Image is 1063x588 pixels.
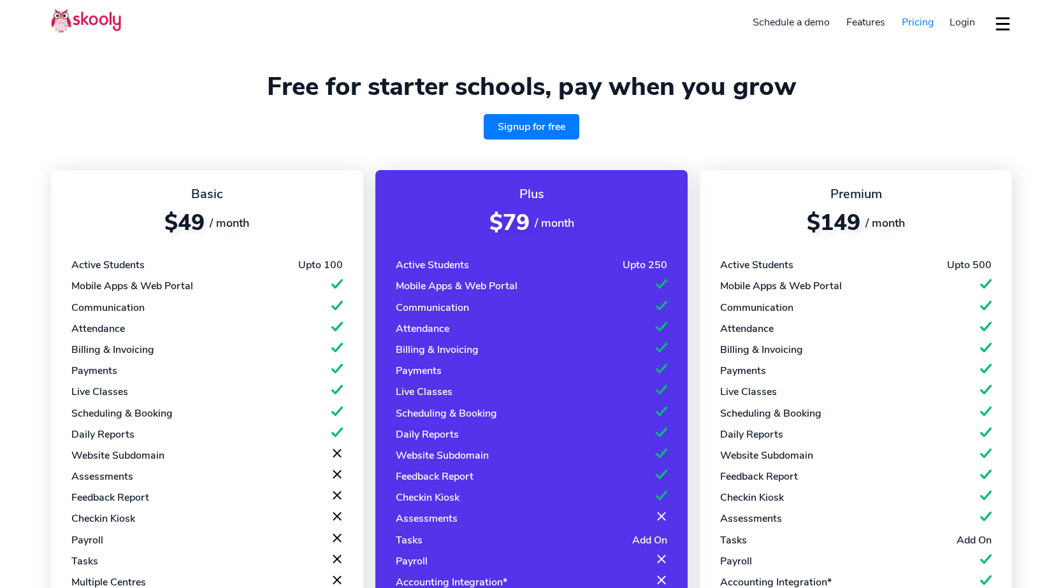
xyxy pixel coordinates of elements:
[71,491,149,505] div: Feedback Report
[838,12,893,32] a: Features
[396,364,442,378] div: Payments
[396,322,449,336] div: Attendance
[71,385,128,399] div: Live Classes
[396,554,428,568] div: Payroll
[396,185,667,203] div: Plus
[745,12,839,32] a: Schedule a demo
[71,322,125,336] div: Attendance
[164,208,205,238] span: $49
[396,406,497,420] div: Scheduling & Booking
[71,427,134,441] div: Daily Reports
[71,533,103,547] div: Payroll
[396,491,459,505] div: Checkin Kiosk
[720,491,784,505] div: Checkin Kiosk
[720,406,821,420] div: Scheduling & Booking
[396,343,479,357] div: Billing & Invoicing
[865,215,905,231] span: / month
[71,185,343,203] div: Basic
[396,533,423,547] div: Tasks
[71,364,117,378] div: Payments
[720,185,992,203] div: Premium
[947,258,992,272] div: Upto 500
[71,470,133,484] div: Assessments
[396,385,452,399] div: Live Classes
[71,258,145,272] div: Active Students
[720,258,793,272] div: Active Students
[210,215,249,231] span: / month
[489,208,530,238] span: $79
[396,279,517,293] div: Mobile Apps & Web Portal
[902,15,934,29] span: Pricing
[71,301,145,315] div: Communication
[396,448,489,463] div: Website Subdomain
[632,533,667,547] div: Add On
[51,8,121,33] img: Skooly
[893,12,942,32] a: Pricing
[720,385,777,399] div: Live Classes
[720,427,783,441] div: Daily Reports
[807,208,860,238] span: $149
[71,448,164,463] div: Website Subdomain
[71,406,173,420] div: Scheduling & Booking
[720,301,793,315] div: Communication
[484,114,579,140] a: Signup for free
[71,343,154,357] div: Billing & Invoicing
[720,448,813,463] div: Website Subdomain
[51,71,1012,102] h1: Free for starter schools, pay when you grow
[535,215,574,231] span: / month
[71,279,193,293] div: Mobile Apps & Web Portal
[396,427,459,441] div: Daily Reports
[720,343,803,357] div: Billing & Invoicing
[994,9,1012,38] button: dropdown menu
[71,554,98,568] div: Tasks
[396,512,458,526] div: Assessments
[396,258,469,272] div: Active Students
[298,258,343,272] div: Upto 100
[71,512,135,526] div: Checkin Kiosk
[720,322,774,336] div: Attendance
[950,15,975,29] span: Login
[396,301,469,315] div: Communication
[720,279,842,293] div: Mobile Apps & Web Portal
[941,12,983,32] a: Login
[720,470,798,484] div: Feedback Report
[623,258,667,272] div: Upto 250
[720,364,766,378] div: Payments
[396,470,474,484] div: Feedback Report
